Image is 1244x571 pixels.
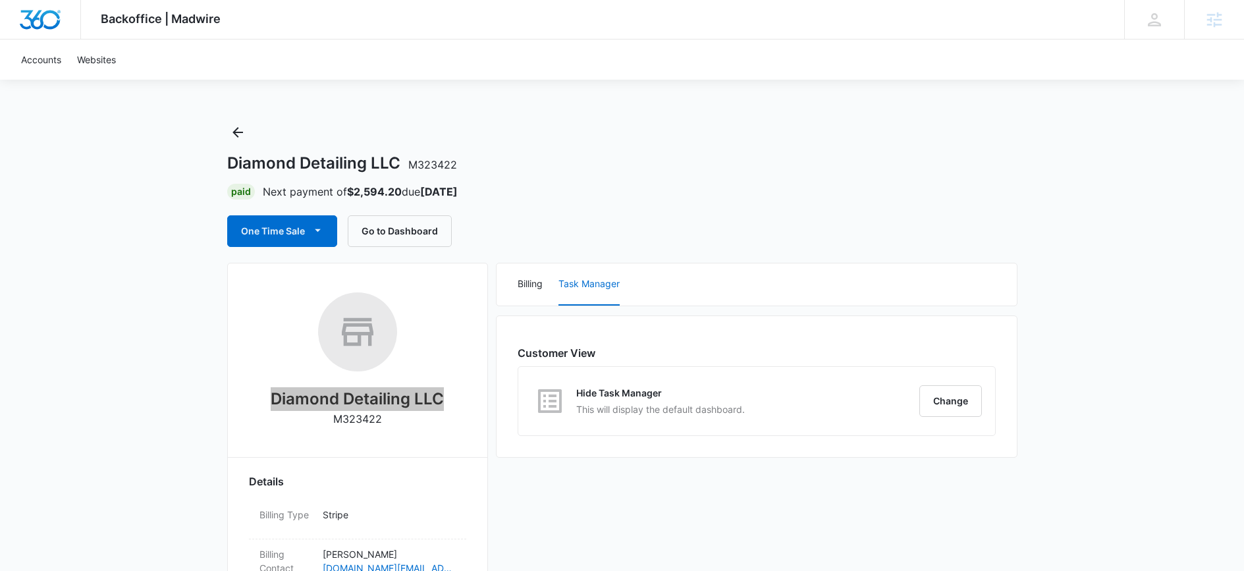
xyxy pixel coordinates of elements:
[576,402,745,416] p: This will display the default dashboard.
[518,345,996,361] h6: Customer View
[919,385,982,417] button: Change
[347,185,402,198] strong: $2,594.20
[408,158,457,171] span: M323422
[271,387,444,411] h2: Diamond Detailing LLC
[558,263,620,306] button: Task Manager
[101,12,221,26] span: Backoffice | Madwire
[249,500,466,539] div: Billing TypeStripe
[348,215,452,247] button: Go to Dashboard
[518,263,543,306] button: Billing
[227,153,457,173] h1: Diamond Detailing LLC
[249,474,284,489] span: Details
[576,386,745,400] p: Hide Task Manager
[227,184,255,200] div: Paid
[259,508,312,522] dt: Billing Type
[227,215,337,247] button: One Time Sale
[333,411,382,427] p: M323422
[69,40,124,80] a: Websites
[263,184,458,200] p: Next payment of due
[420,185,458,198] strong: [DATE]
[323,547,456,561] p: [PERSON_NAME]
[13,40,69,80] a: Accounts
[227,122,248,143] button: Back
[323,508,456,522] p: Stripe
